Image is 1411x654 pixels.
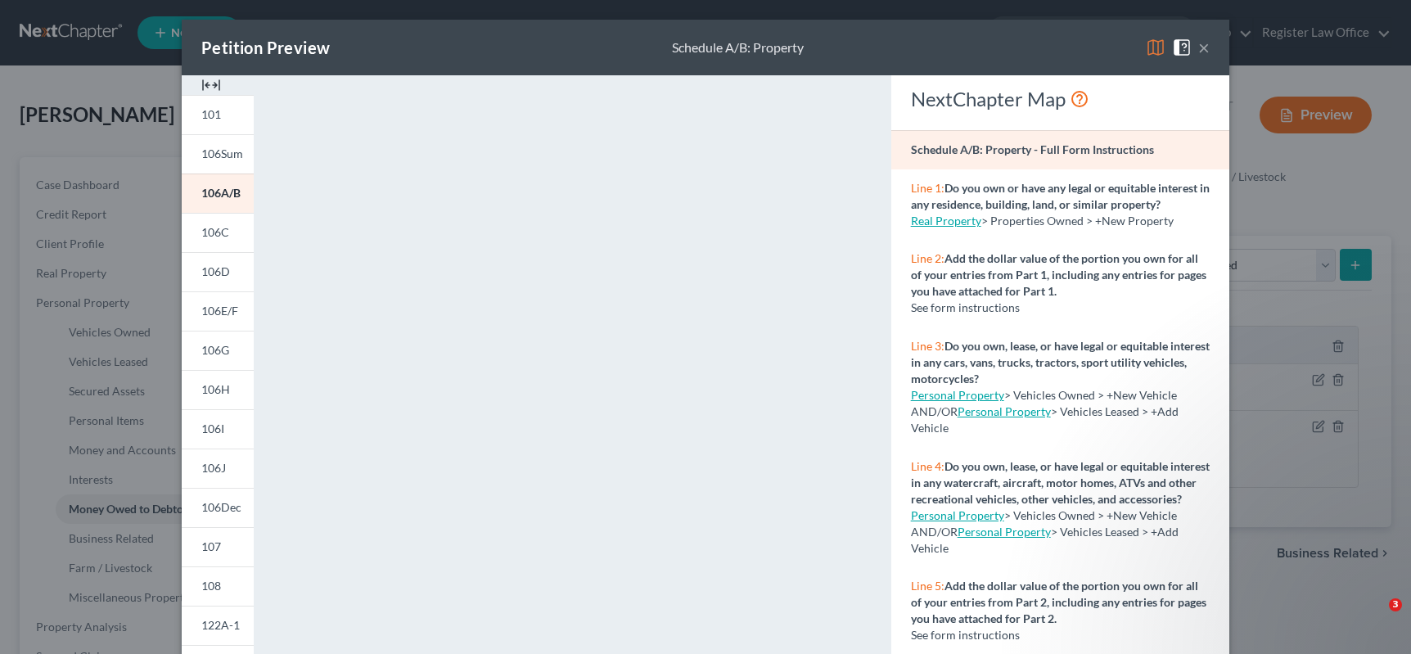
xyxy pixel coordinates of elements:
span: 108 [201,579,221,593]
div: Schedule A/B: Property [672,38,804,57]
span: 106A/B [201,186,241,200]
span: 106J [201,461,226,475]
a: 106D [182,252,254,291]
a: Personal Property [911,388,1004,402]
strong: Add the dollar value of the portion you own for all of your entries from Part 2, including any en... [911,579,1206,625]
a: 101 [182,95,254,134]
strong: Add the dollar value of the portion you own for all of your entries from Part 1, including any en... [911,251,1206,298]
a: 106E/F [182,291,254,331]
a: 108 [182,566,254,606]
a: Real Property [911,214,981,228]
a: 106H [182,370,254,409]
span: Line 5: [911,579,944,593]
span: 106C [201,225,229,239]
span: > Properties Owned > +New Property [981,214,1174,228]
a: Personal Property [958,525,1051,539]
span: 106I [201,422,224,435]
span: 106H [201,382,230,396]
a: Personal Property [911,508,1004,522]
img: help-close-5ba153eb36485ed6c1ea00a893f15db1cb9b99d6cae46e1a8edb6c62d00a1a76.svg [1172,38,1192,57]
span: 106G [201,343,229,357]
span: 106E/F [201,304,238,318]
a: 122A-1 [182,606,254,645]
span: Line 3: [911,339,944,353]
a: 106J [182,449,254,488]
button: × [1198,38,1210,57]
img: map-eea8200ae884c6f1103ae1953ef3d486a96c86aabb227e865a55264e3737af1f.svg [1146,38,1165,57]
span: > Vehicles Leased > +Add Vehicle [911,404,1179,435]
span: See form instructions [911,628,1020,642]
iframe: Intercom live chat [1355,598,1395,638]
img: expand-e0f6d898513216a626fdd78e52531dac95497ffd26381d4c15ee2fc46db09dca.svg [201,75,221,95]
a: 106A/B [182,174,254,213]
a: 106Dec [182,488,254,527]
strong: Do you own, lease, or have legal or equitable interest in any cars, vans, trucks, tractors, sport... [911,339,1210,386]
a: 106C [182,213,254,252]
span: 106D [201,264,230,278]
span: Line 1: [911,181,944,195]
strong: Do you own, lease, or have legal or equitable interest in any watercraft, aircraft, motor homes, ... [911,459,1210,506]
a: 106Sum [182,134,254,174]
span: 122A-1 [201,618,240,632]
a: Personal Property [958,404,1051,418]
a: 107 [182,527,254,566]
span: 106Dec [201,500,241,514]
strong: Schedule A/B: Property - Full Form Instructions [911,142,1154,156]
span: Line 4: [911,459,944,473]
span: Line 2: [911,251,944,265]
span: > Vehicles Leased > +Add Vehicle [911,525,1179,555]
a: 106G [182,331,254,370]
span: 107 [201,539,221,553]
span: See form instructions [911,300,1020,314]
span: 101 [201,107,221,121]
span: > Vehicles Owned > +New Vehicle AND/OR [911,388,1177,418]
span: 3 [1389,598,1402,611]
div: Petition Preview [201,36,330,59]
div: NextChapter Map [911,86,1210,112]
a: 106I [182,409,254,449]
strong: Do you own or have any legal or equitable interest in any residence, building, land, or similar p... [911,181,1210,211]
span: 106Sum [201,147,243,160]
span: > Vehicles Owned > +New Vehicle AND/OR [911,508,1177,539]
